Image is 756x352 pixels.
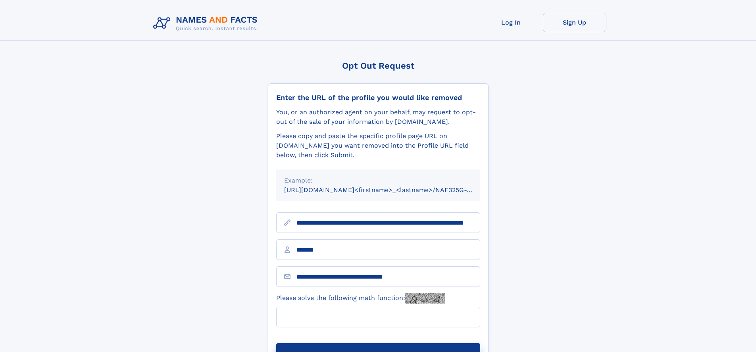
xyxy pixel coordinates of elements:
a: Sign Up [543,13,606,32]
a: Log In [479,13,543,32]
div: Example: [284,176,472,185]
label: Please solve the following math function: [276,293,445,304]
div: Enter the URL of the profile you would like removed [276,93,480,102]
img: Logo Names and Facts [150,13,264,34]
div: Please copy and paste the specific profile page URL on [DOMAIN_NAME] you want removed into the Pr... [276,131,480,160]
div: You, or an authorized agent on your behalf, may request to opt-out of the sale of your informatio... [276,108,480,127]
small: [URL][DOMAIN_NAME]<firstname>_<lastname>/NAF325G-xxxxxxxx [284,186,495,194]
div: Opt Out Request [268,61,489,71]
